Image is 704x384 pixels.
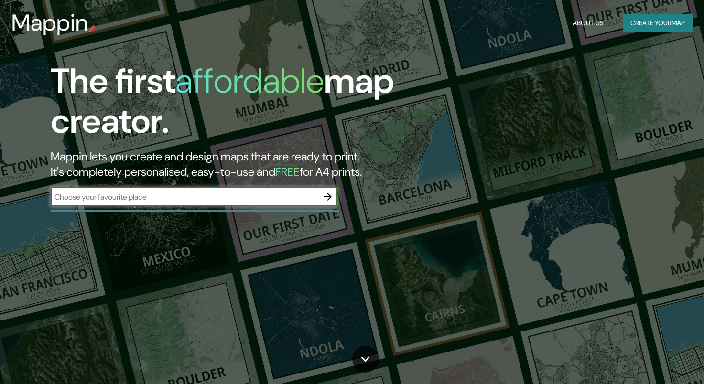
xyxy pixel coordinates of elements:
[175,59,324,103] h1: affordable
[623,14,693,32] button: Create yourmap
[51,61,403,149] h1: The first map creator.
[88,25,96,32] img: mappin-pin
[51,149,403,180] h2: Mappin lets you create and design maps that are ready to print. It's completely personalised, eas...
[569,14,607,32] button: About Us
[11,10,88,36] h3: Mappin
[275,164,300,179] h5: FREE
[51,192,318,203] input: Choose your favourite place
